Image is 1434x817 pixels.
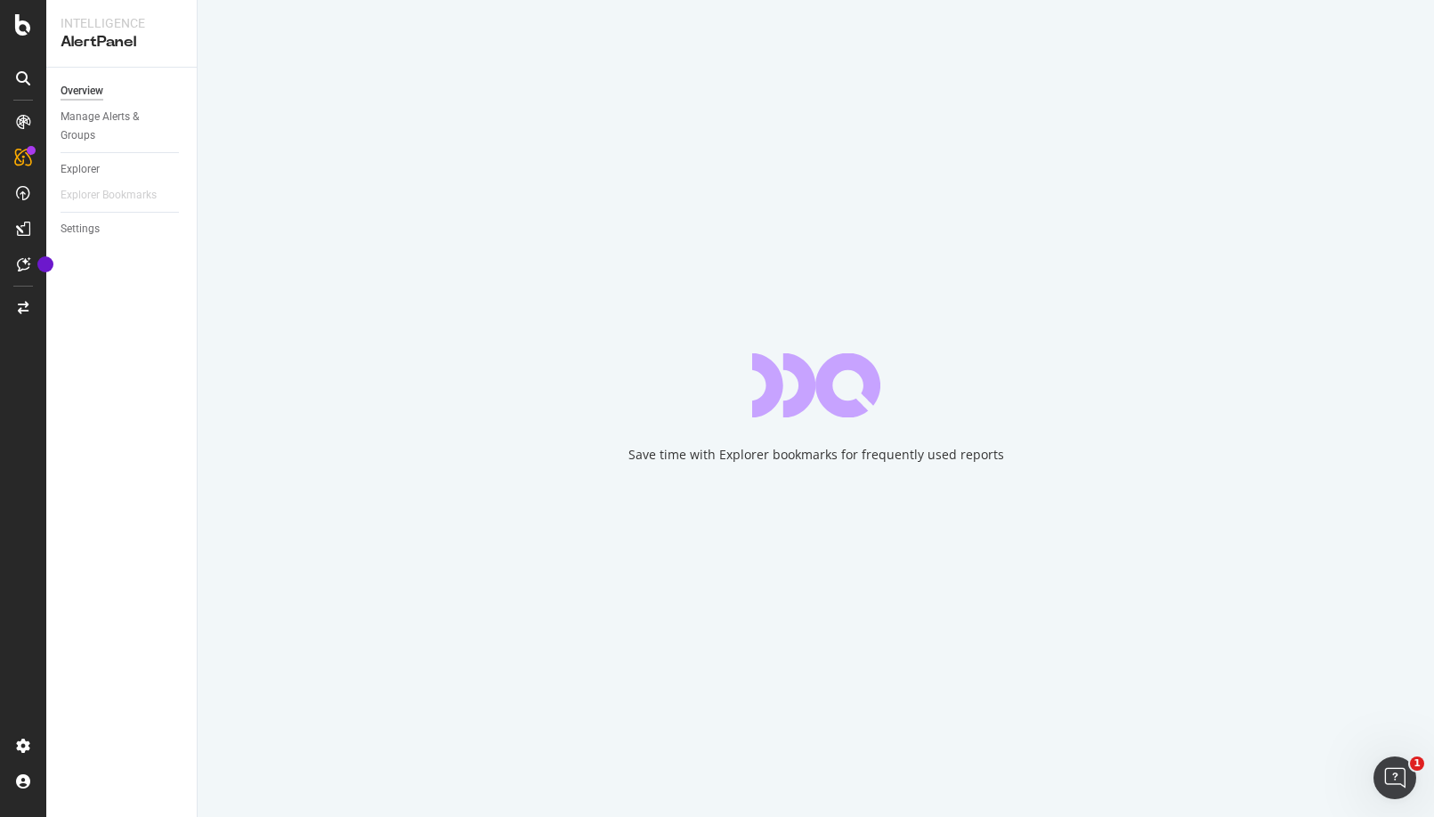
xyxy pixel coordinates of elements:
[61,32,182,53] div: AlertPanel
[628,446,1004,464] div: Save time with Explorer bookmarks for frequently used reports
[61,82,184,101] a: Overview
[37,256,53,272] div: Tooltip anchor
[61,108,184,145] a: Manage Alerts & Groups
[61,160,100,179] div: Explorer
[61,186,174,205] a: Explorer Bookmarks
[61,160,184,179] a: Explorer
[752,353,880,417] div: animation
[61,220,100,239] div: Settings
[61,186,157,205] div: Explorer Bookmarks
[1410,756,1424,771] span: 1
[61,108,167,145] div: Manage Alerts & Groups
[1373,756,1416,799] iframe: Intercom live chat
[61,220,184,239] a: Settings
[61,82,103,101] div: Overview
[61,14,182,32] div: Intelligence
